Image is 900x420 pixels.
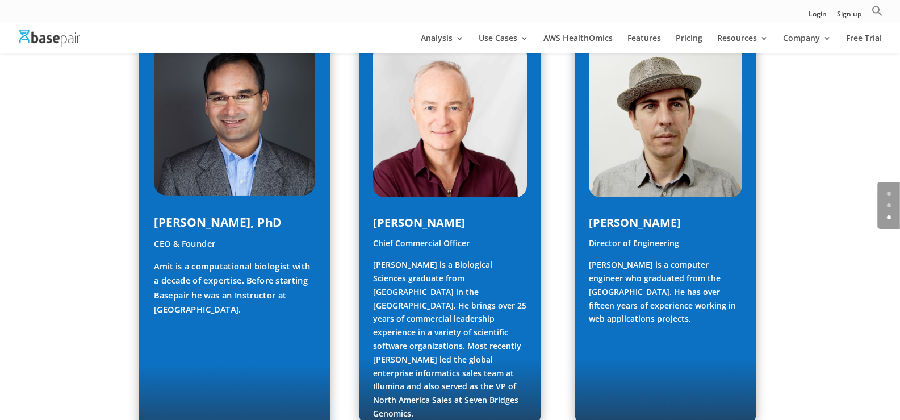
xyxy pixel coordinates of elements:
[373,215,465,230] span: [PERSON_NAME]
[887,215,891,219] a: 2
[872,5,883,23] a: Search Icon Link
[676,34,702,53] a: Pricing
[717,34,768,53] a: Resources
[543,34,613,53] a: AWS HealthOmics
[846,34,882,53] a: Free Trial
[373,236,526,258] p: Chief Commercial Officer
[154,259,315,316] p: Amit is a computational biologist with a decade of expertise. Before starting Basepair he was an ...
[887,203,891,207] a: 1
[682,338,886,406] iframe: Drift Widget Chat Controller
[19,30,80,46] img: Basepair
[872,5,883,16] svg: Search
[154,237,315,260] p: CEO & Founder
[589,236,742,258] p: Director of Engineering
[154,214,282,230] span: [PERSON_NAME], PhD
[627,34,661,53] a: Features
[783,34,831,53] a: Company
[837,11,861,23] a: Sign up
[479,34,529,53] a: Use Cases
[887,192,891,196] a: 0
[589,258,742,326] p: [PERSON_NAME] is a computer engineer who graduated from the [GEOGRAPHIC_DATA]. He has over fiftee...
[421,34,464,53] a: Analysis
[589,215,681,230] span: [PERSON_NAME]
[809,11,827,23] a: Login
